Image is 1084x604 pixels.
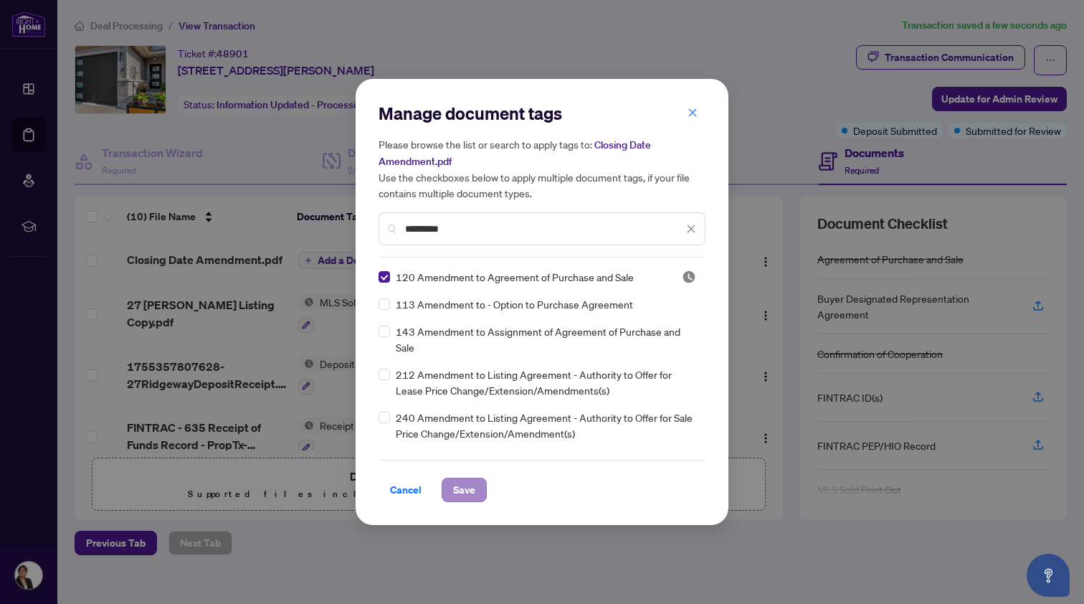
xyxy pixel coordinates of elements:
[688,108,698,118] span: close
[442,478,487,502] button: Save
[390,478,422,501] span: Cancel
[682,270,696,284] img: status
[379,478,433,502] button: Cancel
[453,478,475,501] span: Save
[379,102,705,125] h2: Manage document tags
[396,367,697,398] span: 212 Amendment to Listing Agreement - Authority to Offer for Lease Price Change/Extension/Amendmen...
[396,269,634,285] span: 120 Amendment to Agreement of Purchase and Sale
[1027,554,1070,597] button: Open asap
[686,224,696,234] span: close
[396,324,697,355] span: 143 Amendment to Assignment of Agreement of Purchase and Sale
[379,136,705,201] h5: Please browse the list or search to apply tags to: Use the checkboxes below to apply multiple doc...
[396,410,697,441] span: 240 Amendment to Listing Agreement - Authority to Offer for Sale Price Change/Extension/Amendment(s)
[682,270,696,284] span: Pending Review
[396,296,633,312] span: 113 Amendment to - Option to Purchase Agreement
